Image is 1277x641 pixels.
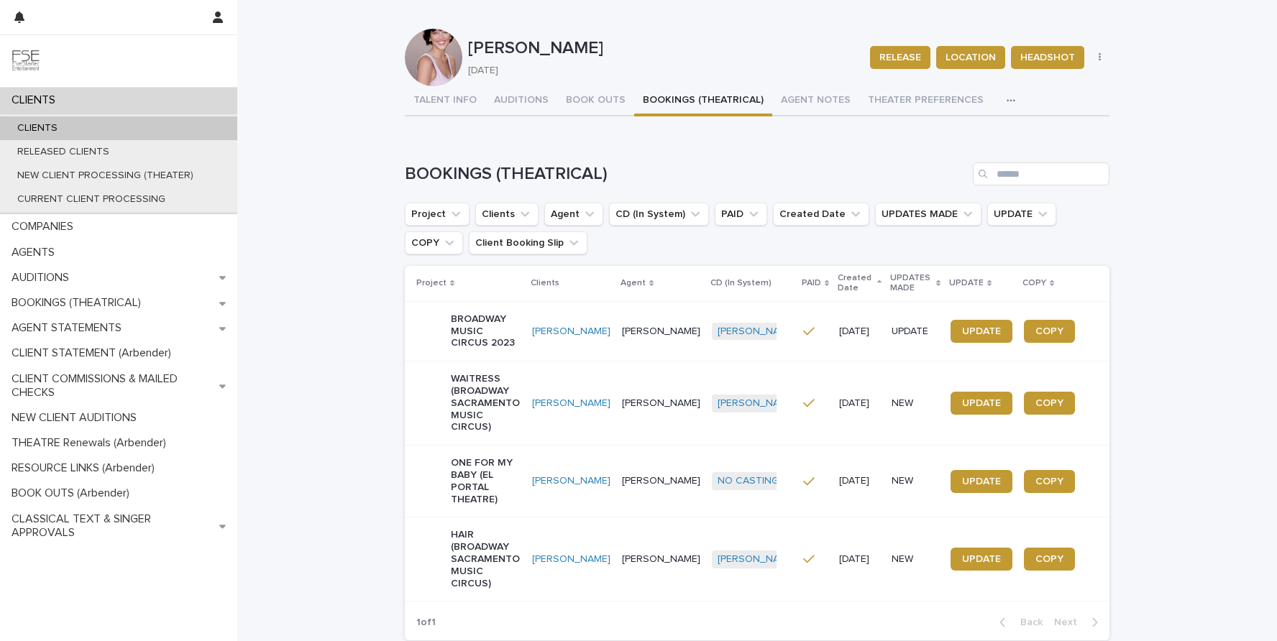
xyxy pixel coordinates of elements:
p: CLIENTS [6,122,69,134]
span: COPY [1035,476,1063,486]
p: 1 of 1 [405,605,447,640]
button: Project [405,203,470,226]
p: UPDATE [949,275,984,291]
button: UPDATES MADE [875,203,981,226]
button: Back [988,616,1048,629]
p: NEW [892,553,939,566]
span: COPY [1035,326,1063,336]
p: BOOK OUTS (Arbender) [6,486,141,500]
button: CD (In System) [609,203,709,226]
button: LOCATION [936,46,1005,69]
button: Agent [544,203,603,226]
p: [DATE] [839,475,880,487]
p: Project [416,275,447,291]
tr: ONE FOR MY BABY (EL PORTAL THEATRE)[PERSON_NAME] [PERSON_NAME]NO CASTING DIRECTOR (See Below) [DA... [405,446,1109,517]
p: UPDATES MADE [890,270,933,297]
a: NO CASTING DIRECTOR (See Below) [718,475,891,487]
button: Next [1048,616,1109,629]
button: Created Date [773,203,869,226]
p: HAIR (BROADWAY SACRAMENTO MUSIC CIRCUS) [451,529,521,589]
span: RELEASE [879,50,921,65]
p: NEW CLIENT AUDITIONS [6,411,148,425]
button: COPY [405,231,463,254]
a: COPY [1024,320,1075,343]
a: UPDATE [951,392,1012,415]
p: NEW [892,397,939,410]
span: Next [1054,617,1086,627]
p: CLASSICAL TEXT & SINGER APPROVALS [6,512,219,540]
span: UPDATE [962,476,1001,486]
p: PAID [802,275,821,291]
span: COPY [1035,398,1063,408]
button: BOOK OUTS [557,86,634,116]
p: COPY [1022,275,1046,291]
a: UPDATE [951,320,1012,343]
tr: BROADWAY MUSIC CIRCUS 2023[PERSON_NAME] [PERSON_NAME][PERSON_NAME] [DATE]UPDATEUPDATECOPY [405,301,1109,361]
a: [PERSON_NAME] [532,553,610,566]
p: [PERSON_NAME] [622,397,700,410]
p: AGENT STATEMENTS [6,321,133,335]
button: TALENT INFO [405,86,485,116]
tr: HAIR (BROADWAY SACRAMENTO MUSIC CIRCUS)[PERSON_NAME] [PERSON_NAME][PERSON_NAME] [DATE]NEWUPDATECOPY [405,517,1109,601]
p: CLIENTS [6,93,67,107]
button: BOOKINGS (THEATRICAL) [634,86,772,116]
a: [PERSON_NAME] [718,326,796,338]
p: NEW CLIENT PROCESSING (THEATER) [6,170,205,182]
p: Clients [531,275,559,291]
button: Client Booking Slip [469,231,587,254]
a: COPY [1024,548,1075,571]
button: AUDITIONS [485,86,557,116]
a: [PERSON_NAME] [718,397,796,410]
p: CURRENT CLIENT PROCESSING [6,193,177,206]
button: THEATER PREFERENCES [859,86,992,116]
span: UPDATE [962,554,1001,564]
p: CD (In System) [710,275,772,291]
p: BROADWAY MUSIC CIRCUS 2023 [451,313,521,349]
p: BOOKINGS (THEATRICAL) [6,296,152,310]
p: CLIENT STATEMENT (Arbender) [6,346,183,360]
a: UPDATE [951,548,1012,571]
span: UPDATE [962,326,1001,336]
a: [PERSON_NAME] [532,326,610,338]
span: HEADSHOT [1020,50,1075,65]
a: [PERSON_NAME] [718,553,796,566]
p: [PERSON_NAME] [622,475,700,487]
p: [DATE] [839,326,880,338]
p: AGENTS [6,246,66,259]
a: COPY [1024,470,1075,493]
p: Agent [621,275,646,291]
p: Created Date [838,270,873,297]
p: NEW [892,475,939,487]
p: [PERSON_NAME] [622,326,700,338]
p: WAITRESS (BROADWAY SACRAMENTO MUSIC CIRCUS) [451,373,521,433]
input: Search [973,162,1109,185]
p: [PERSON_NAME] [468,38,859,59]
button: AGENT NOTES [772,86,859,116]
a: COPY [1024,392,1075,415]
p: UPDATE [892,326,939,338]
p: THEATRE Renewals (Arbender) [6,436,178,450]
p: CLIENT COMMISSIONS & MAILED CHECKS [6,372,219,400]
a: UPDATE [951,470,1012,493]
p: [DATE] [839,397,880,410]
p: RELEASED CLIENTS [6,146,121,158]
button: PAID [715,203,767,226]
span: COPY [1035,554,1063,564]
p: [DATE] [468,65,853,77]
p: ONE FOR MY BABY (EL PORTAL THEATRE) [451,457,521,505]
span: LOCATION [946,50,996,65]
span: UPDATE [962,398,1001,408]
a: [PERSON_NAME] [532,475,610,487]
p: RESOURCE LINKS (Arbender) [6,461,166,475]
span: Back [1012,617,1043,627]
button: RELEASE [870,46,930,69]
a: [PERSON_NAME] [532,397,610,410]
p: COMPANIES [6,220,85,234]
h1: BOOKINGS (THEATRICAL) [405,164,967,185]
p: [PERSON_NAME] [622,553,700,566]
button: Clients [475,203,539,226]
p: AUDITIONS [6,271,81,285]
button: HEADSHOT [1011,46,1084,69]
img: 9JgRvJ3ETPGCJDhvPVA5 [12,47,40,75]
